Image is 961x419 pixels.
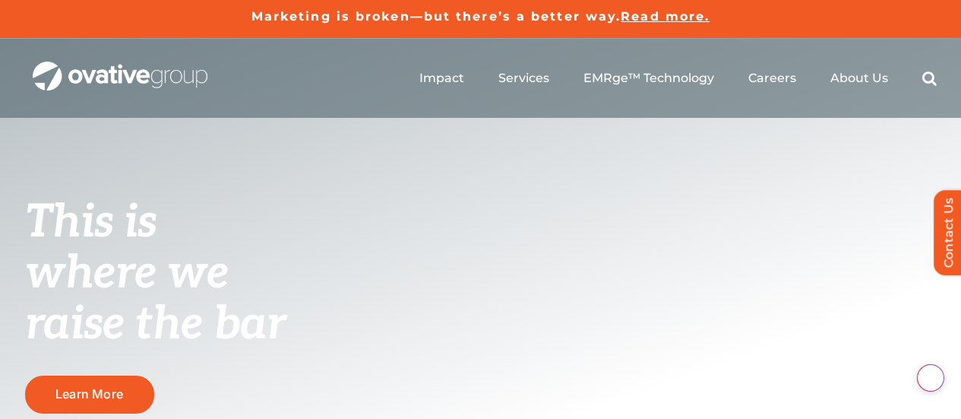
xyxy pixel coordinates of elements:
[33,60,207,75] a: OG_Full_horizontal_WHT
[922,71,937,86] a: Search
[419,54,937,103] nav: Menu
[251,9,621,24] a: Marketing is broken—but there’s a better way.
[583,71,714,86] a: EMRge™ Technology
[55,387,123,402] span: Learn More
[25,376,154,413] a: Learn More
[25,195,157,250] span: This is
[25,246,286,352] span: where we raise the bar
[621,9,710,24] a: Read more.
[419,71,464,86] a: Impact
[830,71,888,86] a: About Us
[748,71,796,86] a: Careers
[498,71,549,86] a: Services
